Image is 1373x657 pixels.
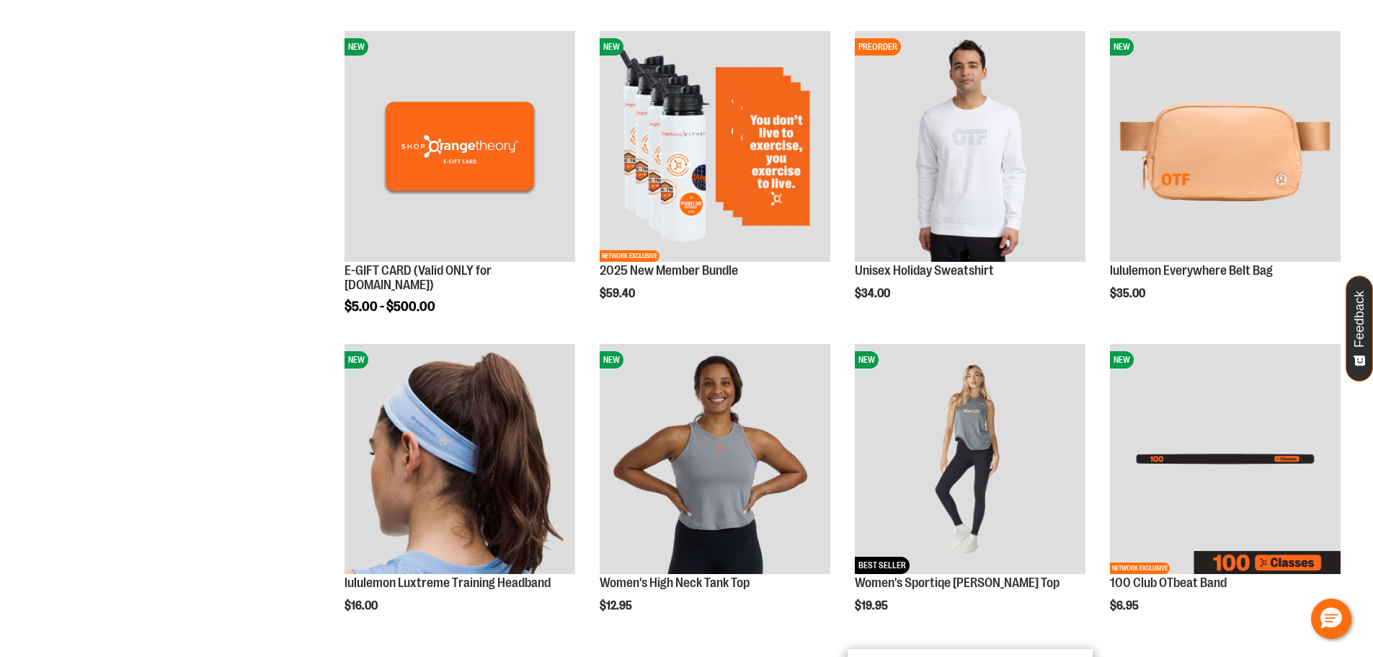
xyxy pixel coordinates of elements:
[855,576,1059,590] a: Women's Sportiqe [PERSON_NAME] Top
[1110,351,1134,369] span: NEW
[592,337,837,650] div: product
[855,287,892,300] span: $34.00
[1311,599,1351,639] button: Hello, have a question? Let’s chat.
[1346,275,1373,382] button: Feedback - Show survey
[1110,263,1273,278] a: lululemon Everywhere Belt Bag
[592,24,837,337] div: product
[1110,599,1141,612] span: $6.95
[600,351,623,369] span: NEW
[600,31,830,262] img: 2025 New Member Bundle
[1110,31,1341,262] img: lululemon Everywhere Belt Bag
[345,38,368,56] span: NEW
[855,344,1085,577] a: Women's Sportiqe Janie Tank TopNEWBEST SELLER
[337,337,582,650] div: product
[600,250,659,262] span: NETWORK EXCLUSIVE
[1110,576,1227,590] a: 100 Club OTbeat Band
[345,344,575,577] a: lululemon Luxtreme Training HeadbandNEW
[337,24,582,350] div: product
[1110,38,1134,56] span: NEW
[600,38,623,56] span: NEW
[345,263,492,292] a: E-GIFT CARD (Valid ONLY for [DOMAIN_NAME])
[345,299,435,314] span: $5.00 - $500.00
[345,31,575,264] a: E-GIFT CARD (Valid ONLY for ShopOrangetheory.com)NEW
[1103,337,1348,643] div: product
[855,31,1085,262] img: Unisex Holiday Sweatshirt
[1110,344,1341,577] a: Image of 100 Club OTbeat BandNEWNETWORK EXCLUSIVE
[600,287,637,300] span: $59.40
[1110,563,1170,574] span: NETWORK EXCLUSIVE
[600,31,830,264] a: 2025 New Member BundleNEWNETWORK EXCLUSIVE
[345,576,551,590] a: lululemon Luxtreme Training Headband
[600,344,830,575] img: Image of Womens BB High Neck Tank Grey
[1110,344,1341,575] img: Image of 100 Club OTbeat Band
[855,344,1085,575] img: Women's Sportiqe Janie Tank Top
[600,576,750,590] a: Women's High Neck Tank Top
[1103,24,1348,337] div: product
[600,344,830,577] a: Image of Womens BB High Neck Tank GreyNEW
[848,337,1093,650] div: product
[1353,291,1367,348] span: Feedback
[855,557,910,574] span: BEST SELLER
[600,599,634,612] span: $12.95
[345,344,575,575] img: lululemon Luxtreme Training Headband
[345,31,575,262] img: E-GIFT CARD (Valid ONLY for ShopOrangetheory.com)
[855,599,890,612] span: $19.95
[600,263,738,278] a: 2025 New Member Bundle
[855,263,994,278] a: Unisex Holiday Sweatshirt
[848,24,1093,337] div: product
[1110,31,1341,264] a: lululemon Everywhere Belt Bag NEW
[855,351,879,369] span: NEW
[855,38,901,56] span: PREORDER
[855,31,1085,264] a: Unisex Holiday SweatshirtPREORDER
[345,351,368,369] span: NEW
[345,599,380,612] span: $16.00
[1110,287,1147,300] span: $35.00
